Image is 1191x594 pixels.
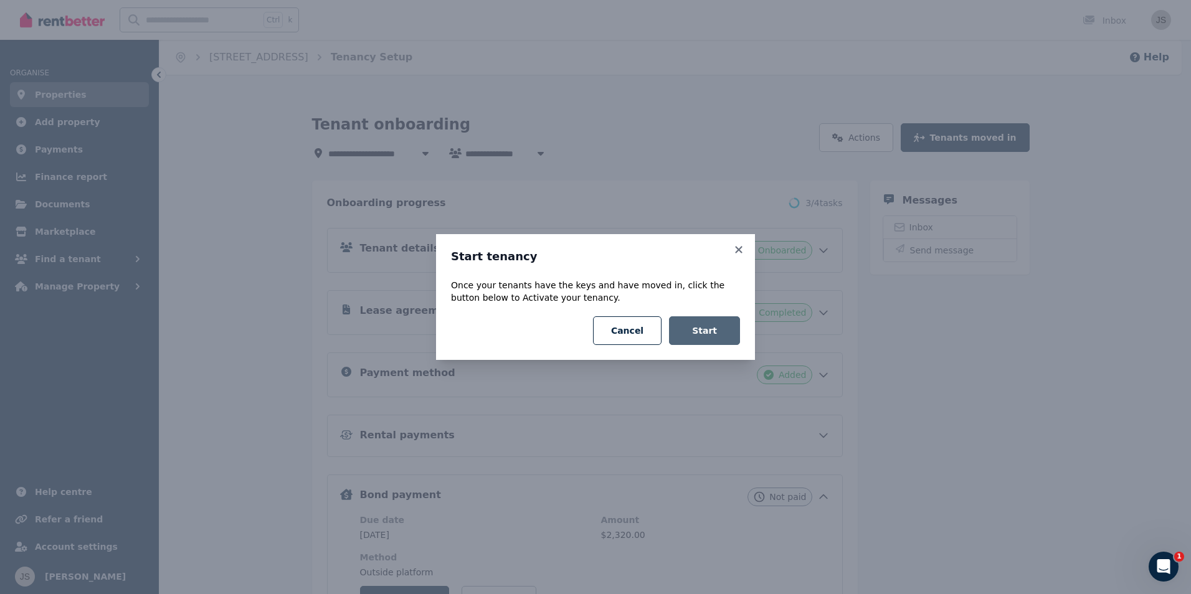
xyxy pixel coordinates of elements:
button: Cancel [593,316,662,345]
p: Once your tenants have the keys and have moved in, click the button below to Activate your tenancy. [451,279,740,304]
span: 1 [1174,552,1184,562]
button: Start [669,316,740,345]
iframe: Intercom live chat [1149,552,1179,582]
h3: Start tenancy [451,249,740,264]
